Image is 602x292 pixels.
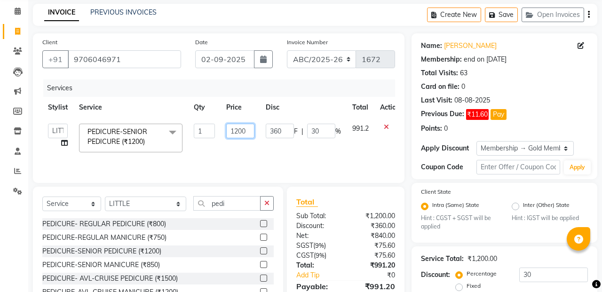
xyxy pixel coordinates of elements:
[346,211,402,221] div: ₹1,200.00
[346,231,402,241] div: ₹840.00
[421,82,459,92] div: Card on file:
[42,246,161,256] div: PEDICURE-SENIOR PEDICURE (₹1200)
[461,82,465,92] div: 0
[221,97,260,118] th: Price
[421,68,458,78] div: Total Visits:
[346,221,402,231] div: ₹360.00
[346,260,402,270] div: ₹991.20
[564,160,591,174] button: Apply
[467,254,497,264] div: ₹1,200.00
[316,252,325,259] span: 9%
[296,197,318,207] span: Total
[42,97,73,118] th: Stylist
[454,95,490,105] div: 08-08-2025
[491,109,507,120] button: Pay
[42,260,160,270] div: PEDICURE-SENIOR MANICURE (₹850)
[476,160,560,174] input: Enter Offer / Coupon Code
[42,50,69,68] button: +91
[335,126,341,136] span: %
[73,97,188,118] th: Service
[68,50,181,68] input: Search by Name/Mobile/Email/Code
[421,254,464,264] div: Service Total:
[294,126,298,136] span: F
[432,201,479,212] label: Intra (Same) State
[42,274,178,284] div: PEDICURE- AVL-CRUISE PEDICURE (₹1500)
[346,251,402,260] div: ₹75.60
[421,162,476,172] div: Coupon Code
[355,270,402,280] div: ₹0
[444,41,497,51] a: [PERSON_NAME]
[193,196,261,211] input: Search or Scan
[289,281,346,292] div: Payable:
[195,38,208,47] label: Date
[347,97,374,118] th: Total
[427,8,481,22] button: Create New
[90,8,157,16] a: PREVIOUS INVOICES
[421,41,442,51] div: Name:
[464,55,507,64] div: end on [DATE]
[145,137,149,146] a: x
[421,214,498,231] small: Hint : CGST + SGST will be applied
[352,124,369,133] span: 991.2
[315,242,324,249] span: 9%
[43,79,402,97] div: Services
[188,97,221,118] th: Qty
[289,241,346,251] div: ( )
[374,97,405,118] th: Action
[421,124,442,134] div: Points:
[42,233,166,243] div: PEDICURE-REGULAR MANICURE (₹750)
[421,55,462,64] div: Membership:
[289,221,346,231] div: Discount:
[287,38,328,47] label: Invoice Number
[467,269,497,278] label: Percentage
[421,188,451,196] label: Client State
[289,211,346,221] div: Sub Total:
[421,143,476,153] div: Apply Discount
[296,241,313,250] span: SGST
[512,214,588,222] small: Hint : IGST will be applied
[42,219,166,229] div: PEDICURE- REGULAR PEDICURE (₹800)
[346,241,402,251] div: ₹75.60
[289,270,355,280] a: Add Tip
[301,126,303,136] span: |
[421,95,452,105] div: Last Visit:
[289,231,346,241] div: Net:
[485,8,518,22] button: Save
[346,281,402,292] div: ₹991.20
[421,270,450,280] div: Discount:
[296,251,314,260] span: CGST
[460,68,467,78] div: 63
[466,109,489,120] span: ₹11.60
[522,8,584,22] button: Open Invoices
[42,38,57,47] label: Client
[289,260,346,270] div: Total:
[523,201,570,212] label: Inter (Other) State
[260,97,347,118] th: Disc
[44,4,79,21] a: INVOICE
[467,282,481,290] label: Fixed
[444,124,448,134] div: 0
[421,109,464,120] div: Previous Due:
[289,251,346,260] div: ( )
[87,127,147,146] span: PEDICURE-SENIOR PEDICURE (₹1200)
